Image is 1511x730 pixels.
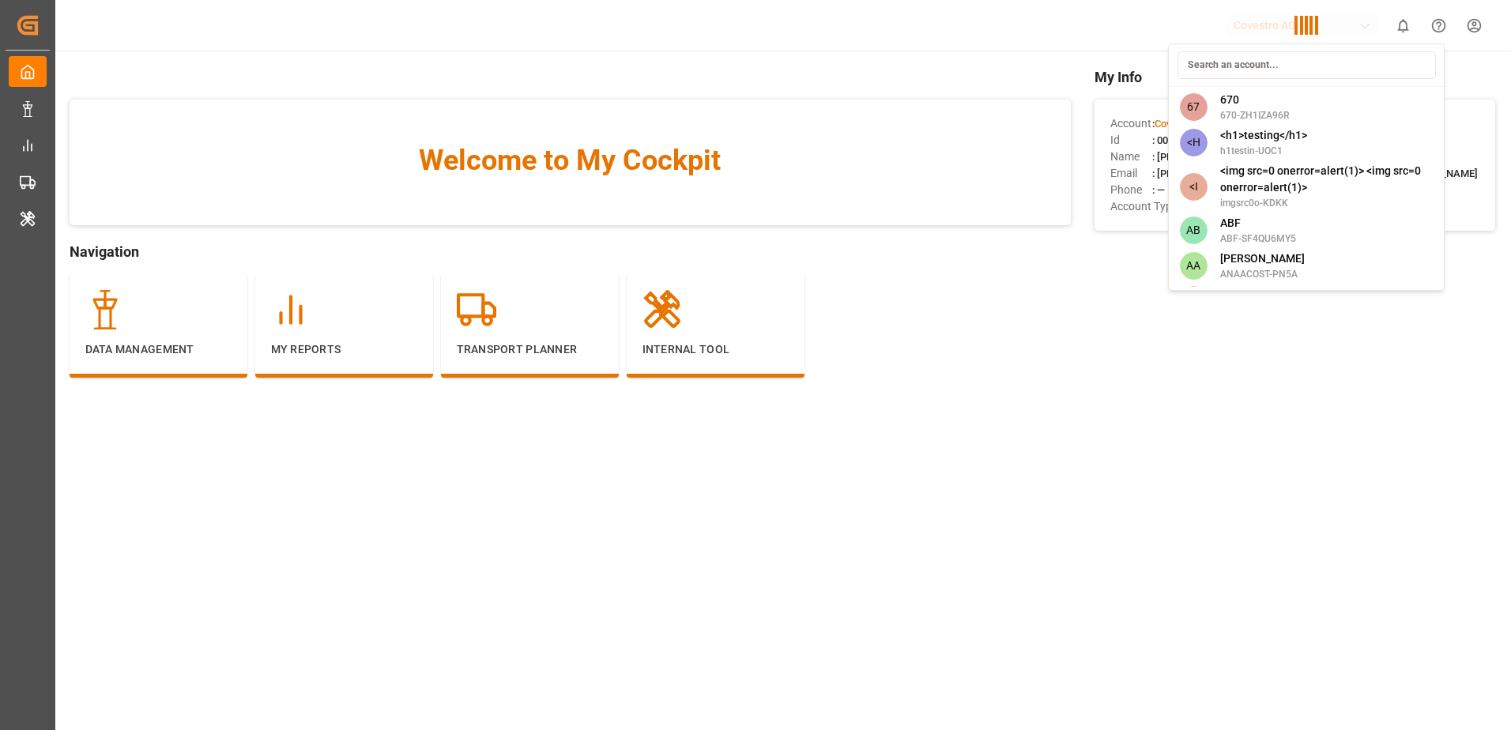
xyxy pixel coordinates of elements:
span: Account Type [1110,198,1178,215]
button: Help Center [1421,8,1456,43]
p: Transport Planner [457,341,603,358]
p: Data Management [85,341,232,358]
span: Welcome to My Cockpit [101,139,1039,182]
span: : [PERSON_NAME][EMAIL_ADDRESS][PERSON_NAME][DOMAIN_NAME] [1152,167,1478,179]
span: : 0011t000013eqOPAAY [1152,134,1259,146]
span: : — [1152,184,1165,196]
span: Id [1110,132,1152,149]
span: My Info [1095,66,1495,88]
p: Internal Tool [642,341,789,358]
span: Account [1110,115,1152,132]
button: show 0 new notifications [1385,8,1421,43]
span: Name [1110,149,1152,165]
span: : [1152,118,1211,130]
span: Phone [1110,182,1152,198]
input: Search an account... [1178,51,1436,79]
span: Navigation [70,241,1071,262]
p: My Reports [271,341,417,358]
span: Covestro AG [1155,118,1211,130]
span: Email [1110,165,1152,182]
span: : [PERSON_NAME] [1152,151,1235,163]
